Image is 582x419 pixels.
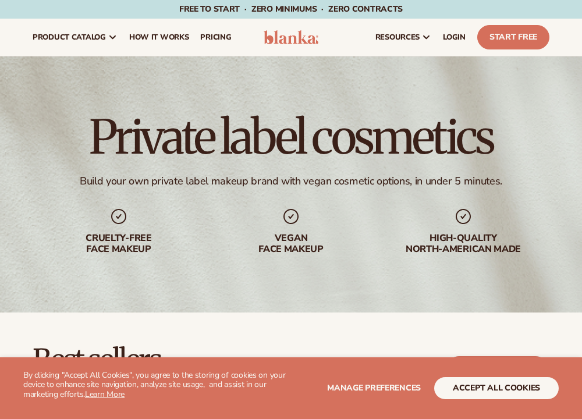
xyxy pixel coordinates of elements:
h2: Best sellers [33,345,416,376]
span: Free to start · ZERO minimums · ZERO contracts [179,3,403,15]
p: By clicking "Accept All Cookies", you agree to the storing of cookies on your device to enhance s... [23,371,291,400]
span: pricing [200,33,231,42]
span: How It Works [129,33,189,42]
button: Manage preferences [327,377,421,399]
a: pricing [194,19,237,56]
img: logo [264,30,318,44]
a: How It Works [123,19,195,56]
div: High-quality North-american made [389,233,538,255]
div: Vegan face makeup [217,233,365,255]
a: LOGIN [437,19,471,56]
div: Cruelty-free face makeup [44,233,193,255]
a: Start Free [477,25,549,49]
a: product catalog [27,19,123,56]
div: Build your own private label makeup brand with vegan cosmetic options, in under 5 minutes. [80,175,502,188]
a: resources [370,19,437,56]
span: product catalog [33,33,106,42]
span: Manage preferences [327,382,421,393]
span: LOGIN [443,33,466,42]
a: Learn More [85,389,125,400]
a: Start free [445,356,549,384]
span: resources [375,33,420,42]
button: accept all cookies [434,377,559,399]
h1: Private label cosmetics [89,114,494,161]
